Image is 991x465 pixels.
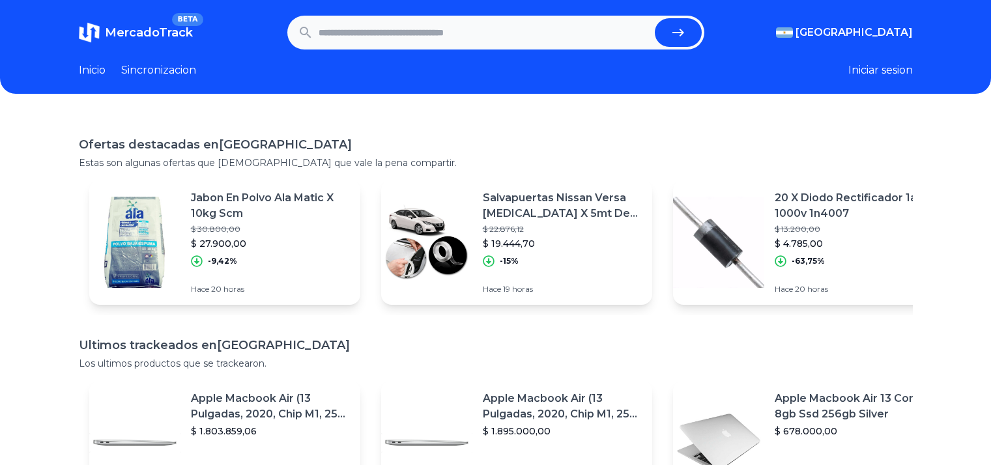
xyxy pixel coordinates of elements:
p: Salvapuertas Nissan Versa [MEDICAL_DATA] X 5mt De Largo [PERSON_NAME] [483,190,642,221]
img: Featured image [673,197,764,288]
a: Featured imageJabon En Polvo Ala Matic X 10kg Scm$ 30.800,00$ 27.900,00-9,42%Hace 20 horas [89,180,360,305]
a: Sincronizacion [121,63,196,78]
button: Iniciar sesion [848,63,913,78]
span: [GEOGRAPHIC_DATA] [796,25,913,40]
p: $ 13.200,00 [775,224,934,234]
p: $ 1.895.000,00 [483,425,642,438]
p: Hace 19 horas [483,284,642,294]
img: Featured image [381,197,472,288]
img: MercadoTrack [79,22,100,43]
p: Apple Macbook Air 13 Core I5 8gb Ssd 256gb Silver [775,391,934,422]
p: -9,42% [208,256,237,266]
p: $ 19.444,70 [483,237,642,250]
h1: Ultimos trackeados en [GEOGRAPHIC_DATA] [79,336,913,354]
p: $ 678.000,00 [775,425,934,438]
button: [GEOGRAPHIC_DATA] [776,25,913,40]
p: Jabon En Polvo Ala Matic X 10kg Scm [191,190,350,221]
span: MercadoTrack [105,25,193,40]
p: Hace 20 horas [191,284,350,294]
p: $ 4.785,00 [775,237,934,250]
p: -63,75% [792,256,825,266]
p: Estas son algunas ofertas que [DEMOGRAPHIC_DATA] que vale la pena compartir. [79,156,913,169]
a: Featured imageSalvapuertas Nissan Versa [MEDICAL_DATA] X 5mt De Largo [PERSON_NAME]$ 22.876,12$ 1... [381,180,652,305]
p: -15% [500,256,519,266]
p: Apple Macbook Air (13 Pulgadas, 2020, Chip M1, 256 Gb De Ssd, 8 Gb De Ram) - Plata [483,391,642,422]
img: Argentina [776,27,793,38]
p: $ 1.803.859,06 [191,425,350,438]
p: $ 22.876,12 [483,224,642,234]
p: 20 X Diodo Rectificador 1a 1000v 1n4007 [775,190,934,221]
span: BETA [172,13,203,26]
p: Hace 20 horas [775,284,934,294]
p: Apple Macbook Air (13 Pulgadas, 2020, Chip M1, 256 Gb De Ssd, 8 Gb De Ram) - Plata [191,391,350,422]
p: $ 30.800,00 [191,224,350,234]
img: Featured image [89,197,180,288]
a: Featured image20 X Diodo Rectificador 1a 1000v 1n4007$ 13.200,00$ 4.785,00-63,75%Hace 20 horas [673,180,944,305]
h1: Ofertas destacadas en [GEOGRAPHIC_DATA] [79,135,913,154]
p: $ 27.900,00 [191,237,350,250]
a: MercadoTrackBETA [79,22,193,43]
a: Inicio [79,63,106,78]
p: Los ultimos productos que se trackearon. [79,357,913,370]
